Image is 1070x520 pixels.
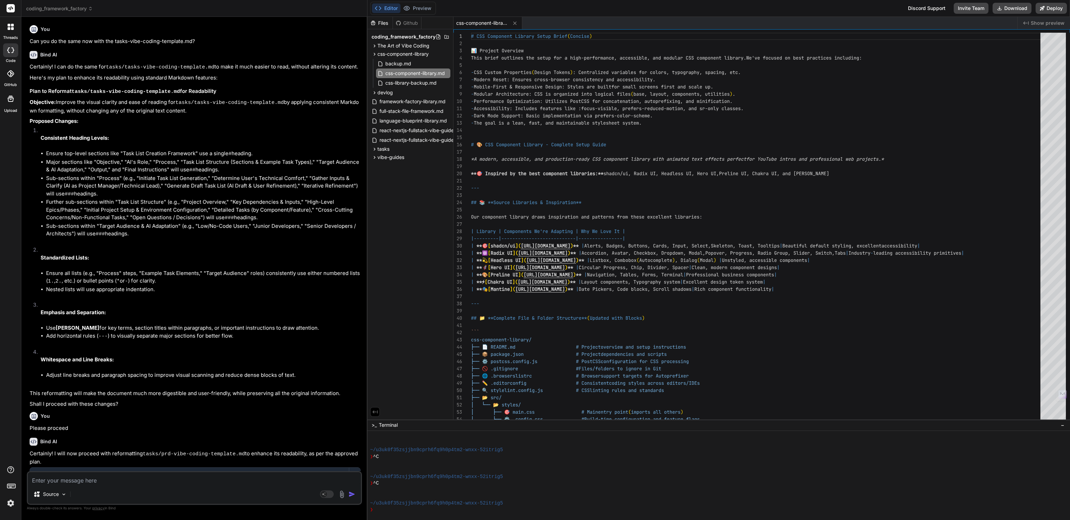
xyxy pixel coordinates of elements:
span: Unstyled, accessible components [722,257,807,263]
span: We've focused on best practices including: [746,55,862,61]
li: Sub-sections within "Process" (e.g., "Initiate Task List Generation," "Determine User's Technical... [46,174,361,199]
div: 18 [453,156,462,163]
div: 11 [453,105,462,112]
span: ] [513,250,515,256]
span: Our component library draws inspiration and patter [471,214,609,220]
span: Show preview [1031,20,1064,26]
span: ns from these excellent libraries: [609,214,702,220]
span: | [579,250,581,256]
span: leading accessibility primitives [873,250,961,256]
strong: Emphasis and Separation: [41,309,106,316]
div: 12 [453,112,462,119]
strong: Standardized Lists: [41,254,89,261]
div: 44 [453,343,462,351]
div: 33 [453,264,462,271]
code: ### [96,231,105,237]
span: ( [631,91,633,97]
label: threads [3,35,18,41]
span: s-color-scheme. [611,113,653,119]
div: 17 [453,148,462,156]
span: | [807,257,810,263]
span: - [471,91,474,97]
div: 9 [453,91,462,98]
span: css-library-backup.md [385,79,437,87]
span: [ [488,272,491,278]
span: Preline UI, Chakra UI, and [PERSON_NAME] [719,170,829,177]
span: | [692,286,694,292]
span: ## 📚 **Source Libraries & Inspiration** [471,199,581,205]
span: Dark Mode Support: Basic implementation via prefer [474,113,611,119]
code: tasks/tasks-vibe-coding-template.md [106,64,214,70]
span: | [763,279,766,285]
div: 43 [453,336,462,343]
button: Invite Team [954,3,988,14]
span: | [471,257,474,263]
span: | [961,250,964,256]
span: base, layout, components, utilities [633,91,730,97]
p: Here's my plan to enhance its readability using standard Markdown features: [30,74,361,82]
span: # 🎨 CSS Component Library - Complete Setup Guide [471,141,606,148]
span: | [471,250,474,256]
span: Alerts, Badges, Buttons, Cards, Input, Select, [584,243,711,249]
span: linting rules and standards [590,387,664,393]
span: ( [567,33,570,39]
div: 50 [453,387,462,394]
div: 40 [453,315,462,322]
span: ) [714,257,716,263]
span: [ [488,243,491,249]
div: 42 [453,329,462,336]
p: Improve the visual clarity and ease of reading for by applying consistent Markdown formatting, wi... [30,98,361,115]
span: Excellent design token system [683,279,763,285]
button: − [1059,420,1066,431]
li: Sub-sections within "Target Audience & AI Adaptation" (e.g., "Low/No-Code Users," "Junior Develop... [46,222,361,238]
span: Date Pickers, Code blocks, Scroll shadows [579,286,692,292]
span: [URL][DOMAIN_NAME] [515,264,565,270]
span: ) [567,279,570,285]
span: | [689,264,692,270]
span: ] [510,264,513,270]
span: Preline UI [491,272,518,278]
span: e It | [609,228,625,234]
span: ] [512,279,515,285]
span: ) [576,257,579,263]
span: [URL][DOMAIN_NAME] [524,272,573,278]
span: This brief outlines the setup for a high-performan [471,55,609,61]
span: ) [672,257,675,263]
li: Use for key terms, section titles within paragraphs, or important instructions to draw attention. [46,324,361,332]
span: ( [515,250,518,256]
h6: You [41,26,50,33]
button: Download [993,3,1031,14]
span: ( [518,243,521,249]
div: 48 [453,372,462,380]
code: ### [225,215,234,221]
span: ( [636,257,639,263]
li: Add horizontal rules ( ) to visually separate major sections for better flow. [46,332,361,341]
img: settings [5,497,17,509]
span: - [471,120,474,126]
div: 47 [453,365,462,372]
span: - [870,250,873,256]
div: 23 [453,192,462,199]
span: Design Tokens [534,69,570,75]
span: ) [589,33,592,39]
span: ``` [471,329,479,336]
code: 1. [48,278,54,284]
span: mponent library with animated text effects perfect [609,156,746,162]
div: 16 [453,141,462,148]
span: Concise [570,33,589,39]
span: coding_framework_factory [26,5,93,12]
span: ) [730,91,732,97]
div: 1 [453,33,462,40]
div: 6 [453,69,462,76]
p: This reformatting will make the document much more digestible and user-friendly, while preserving... [30,390,361,397]
span: *A modern, accessible, and production-ready CSS co [471,156,609,162]
div: 7 [453,76,462,83]
span: ├── 📂 src/ [471,394,502,401]
span: Industry [848,250,870,256]
span: ] [518,272,521,278]
li: Further sub-sections within "Task List Structure" (e.g., "Project Overview," "Key Dependencies & ... [46,198,361,222]
span: le, prefers-reduced-motion, and sr-only classes. [611,105,743,112]
span: [URL][DOMAIN_NAME] [526,257,576,263]
span: CSS Custom Properties [474,69,532,75]
span: Hero UI [491,264,510,270]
